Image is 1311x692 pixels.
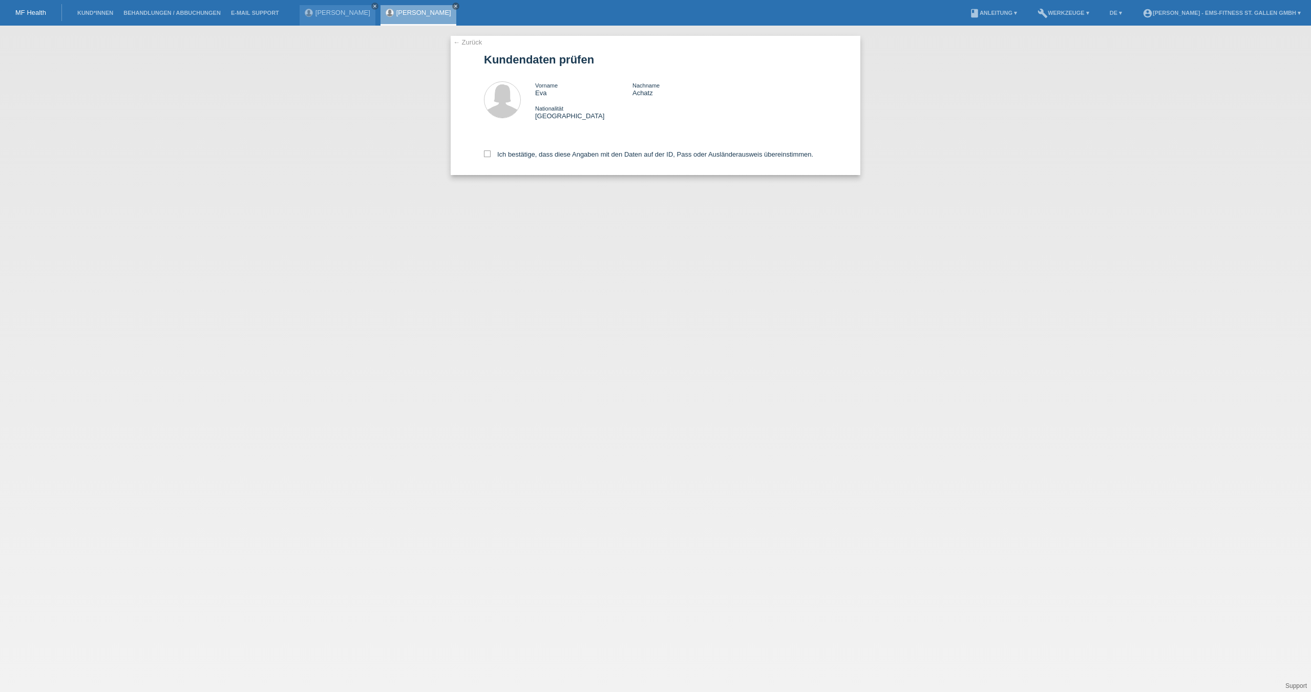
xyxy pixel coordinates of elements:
[371,3,378,10] a: close
[969,8,980,18] i: book
[535,81,632,97] div: Eva
[535,105,563,112] span: Nationalität
[452,3,459,10] a: close
[1038,8,1048,18] i: build
[632,81,730,97] div: Achatz
[1137,10,1306,16] a: account_circle[PERSON_NAME] - EMS-Fitness St. Gallen GmbH ▾
[535,82,558,89] span: Vorname
[484,53,827,66] h1: Kundendaten prüfen
[315,9,370,16] a: [PERSON_NAME]
[118,10,226,16] a: Behandlungen / Abbuchungen
[632,82,660,89] span: Nachname
[72,10,118,16] a: Kund*innen
[964,10,1022,16] a: bookAnleitung ▾
[226,10,284,16] a: E-Mail Support
[453,4,458,9] i: close
[1285,682,1307,689] a: Support
[1143,8,1153,18] i: account_circle
[15,9,46,16] a: MF Health
[372,4,377,9] i: close
[1032,10,1094,16] a: buildWerkzeuge ▾
[396,9,451,16] a: [PERSON_NAME]
[1105,10,1127,16] a: DE ▾
[453,38,482,46] a: ← Zurück
[535,104,632,120] div: [GEOGRAPHIC_DATA]
[484,150,813,158] label: Ich bestätige, dass diese Angaben mit den Daten auf der ID, Pass oder Ausländerausweis übereinsti...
